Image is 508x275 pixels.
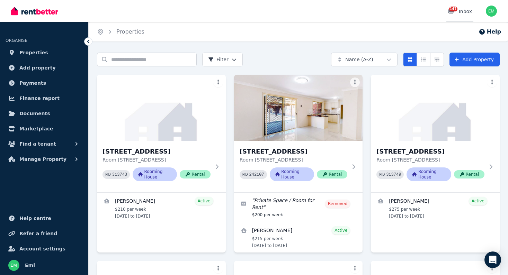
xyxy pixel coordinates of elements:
[449,7,457,11] span: 147
[97,193,226,223] a: View details for Reece Baker
[6,211,83,225] a: Help centre
[19,125,53,133] span: Marketplace
[379,173,385,176] small: PID
[19,245,65,253] span: Account settings
[6,137,83,151] button: Find a tenant
[242,173,248,176] small: PID
[376,147,484,156] h3: [STREET_ADDRESS]
[105,173,111,176] small: PID
[6,152,83,166] button: Manage Property
[403,53,444,66] div: View options
[19,229,57,238] span: Refer a friend
[486,6,497,17] img: Emi
[202,53,243,66] button: Filter
[371,75,500,192] a: 3/47 Whimbrel Street, Warner[STREET_ADDRESS]Room [STREET_ADDRESS]PID 313749Rooming HouseRental
[371,193,500,223] a: View details for Jattinder Singh
[133,167,177,181] span: Rooming House
[208,56,229,63] span: Filter
[448,8,472,15] div: Inbox
[112,172,127,177] code: 313743
[19,48,48,57] span: Properties
[8,260,19,271] img: Emi
[180,170,210,178] span: Rental
[407,167,451,181] span: Rooming House
[403,53,417,66] button: Card view
[240,147,348,156] h3: [STREET_ADDRESS]
[234,75,363,141] img: 2/47 Whimbrel Street, Warner
[213,264,223,273] button: More options
[386,172,401,177] code: 313749
[376,156,484,163] p: Room [STREET_ADDRESS]
[487,264,497,273] button: More options
[19,79,46,87] span: Payments
[25,261,35,269] span: Emi
[213,77,223,87] button: More options
[97,75,226,192] a: 1/47 Whimbrel Street, Warner[STREET_ADDRESS]Room [STREET_ADDRESS]PID 313743Rooming HouseRental
[249,172,264,177] code: 242107
[6,76,83,90] a: Payments
[234,193,363,222] a: Edit listing: Private Space / Room for Rent
[6,38,27,43] span: ORGANISE
[19,140,56,148] span: Find a tenant
[11,6,58,16] img: RentBetter
[19,64,56,72] span: Add property
[19,109,50,118] span: Documents
[317,170,347,178] span: Rental
[430,53,444,66] button: Expanded list view
[484,251,501,268] div: Open Intercom Messenger
[234,75,363,192] a: 2/47 Whimbrel Street, Warner[STREET_ADDRESS]Room [STREET_ADDRESS]PID 242107Rooming HouseRental
[6,107,83,120] a: Documents
[270,167,314,181] span: Rooming House
[454,170,484,178] span: Rental
[19,214,51,222] span: Help centre
[371,75,500,141] img: 3/47 Whimbrel Street, Warner
[6,122,83,136] a: Marketplace
[240,156,348,163] p: Room [STREET_ADDRESS]
[6,242,83,256] a: Account settings
[97,75,226,141] img: 1/47 Whimbrel Street, Warner
[350,77,360,87] button: More options
[6,61,83,75] a: Add property
[487,77,497,87] button: More options
[19,94,60,102] span: Finance report
[19,155,66,163] span: Manage Property
[350,264,360,273] button: More options
[449,53,500,66] a: Add Property
[103,147,211,156] h3: [STREET_ADDRESS]
[479,28,501,36] button: Help
[417,53,430,66] button: Compact list view
[331,53,398,66] button: Name (A-Z)
[345,56,373,63] span: Name (A-Z)
[6,227,83,240] a: Refer a friend
[116,28,144,35] a: Properties
[89,22,153,42] nav: Breadcrumb
[103,156,211,163] p: Room [STREET_ADDRESS]
[6,91,83,105] a: Finance report
[6,46,83,59] a: Properties
[234,222,363,253] a: View details for Ben Findley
